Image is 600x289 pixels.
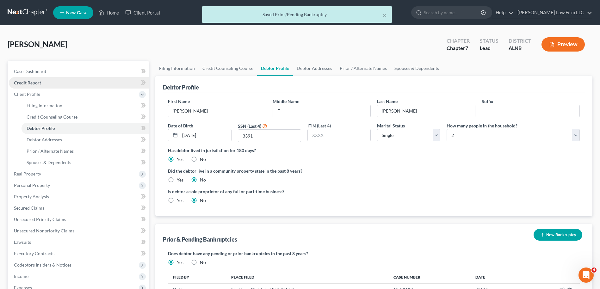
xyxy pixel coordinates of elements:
div: Saved Prior/Pending Bankruptcy [207,11,387,18]
span: Executory Contracts [14,251,54,256]
span: Spouses & Dependents [27,160,71,165]
input: -- [168,105,266,117]
a: Prior / Alternate Names [336,61,391,76]
a: Spouses & Dependents [22,157,149,168]
span: Prior / Alternate Names [27,148,74,154]
iframe: Intercom live chat [578,267,594,283]
input: M.I [273,105,370,117]
a: Unsecured Priority Claims [9,214,149,225]
span: Debtor Addresses [27,137,62,142]
label: No [200,156,206,163]
label: No [200,177,206,183]
a: Executory Contracts [9,248,149,259]
label: Is debtor a sole proprietor of any full or part-time business? [168,188,371,195]
th: Place Filed [226,271,388,283]
label: ITIN (Last 4) [307,122,331,129]
span: Client Profile [14,91,40,97]
span: 4 [591,267,597,273]
label: Yes [177,197,183,204]
a: Property Analysis [9,191,149,202]
span: Credit Counseling Course [27,114,77,120]
a: Spouses & Dependents [391,61,443,76]
span: Secured Claims [14,205,44,211]
div: District [509,37,531,45]
span: Filing Information [27,103,62,108]
div: Chapter [447,45,470,52]
label: No [200,197,206,204]
a: Credit Counseling Course [199,61,257,76]
span: Lawsuits [14,239,31,245]
span: 7 [465,45,468,51]
button: New Bankruptcy [534,229,582,241]
button: Preview [541,37,585,52]
input: -- [377,105,475,117]
input: XXXX [308,129,370,141]
label: Suffix [482,98,493,105]
span: Income [14,274,28,279]
span: Credit Report [14,80,41,85]
label: Yes [177,177,183,183]
input: XXXX [238,130,301,142]
label: Last Name [377,98,398,105]
th: Case Number [388,271,470,283]
div: Chapter [447,37,470,45]
label: How many people in the household? [447,122,517,129]
label: First Name [168,98,190,105]
label: Date of Birth [168,122,193,129]
span: Property Analysis [14,194,49,199]
label: Yes [177,156,183,163]
label: Marital Status [377,122,405,129]
span: Real Property [14,171,41,176]
a: Debtor Profile [22,123,149,134]
a: Debtor Profile [257,61,293,76]
span: Debtor Profile [27,126,55,131]
th: Filed By [168,271,226,283]
div: Lead [480,45,498,52]
span: [PERSON_NAME] [8,40,67,49]
span: Codebtors Insiders & Notices [14,262,71,267]
span: Unsecured Nonpriority Claims [14,228,74,233]
a: Prior / Alternate Names [22,145,149,157]
input: -- [482,105,579,117]
a: Filing Information [155,61,199,76]
a: Debtor Addresses [22,134,149,145]
a: Lawsuits [9,237,149,248]
th: Date [470,271,524,283]
div: ALNB [509,45,531,52]
a: Debtor Addresses [293,61,336,76]
label: Has debtor lived in jurisdiction for 180 days? [168,147,580,154]
a: Credit Counseling Course [22,111,149,123]
a: Unsecured Nonpriority Claims [9,225,149,237]
label: SSN (Last 4) [238,123,261,129]
label: Did the debtor live in a community property state in the past 8 years? [168,168,580,174]
span: Case Dashboard [14,69,46,74]
label: Does debtor have any pending or prior bankruptcies in the past 8 years? [168,250,580,257]
label: No [200,259,206,266]
div: Status [480,37,498,45]
label: Yes [177,259,183,266]
span: Unsecured Priority Claims [14,217,66,222]
button: × [382,11,387,19]
a: Credit Report [9,77,149,89]
a: Case Dashboard [9,66,149,77]
a: Secured Claims [9,202,149,214]
a: Filing Information [22,100,149,111]
label: Middle Name [273,98,299,105]
input: MM/DD/YYYY [180,129,231,141]
div: Debtor Profile [163,83,199,91]
span: Personal Property [14,182,50,188]
div: Prior & Pending Bankruptcies [163,236,237,243]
